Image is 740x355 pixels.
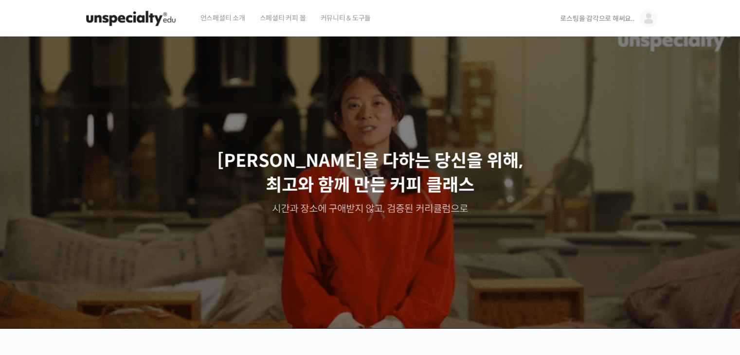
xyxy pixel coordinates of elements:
a: 대화 [64,274,126,299]
p: 시간과 장소에 구애받지 않고, 검증된 커리큘럼으로 [10,202,731,216]
span: 홈 [31,289,36,297]
a: 설정 [126,274,187,299]
span: 로스팅을 감각으로 해써요.. [560,14,634,23]
p: [PERSON_NAME]을 다하는 당신을 위해, 최고와 함께 만든 커피 클래스 [10,149,731,198]
span: 설정 [150,289,162,297]
a: 홈 [3,274,64,299]
span: 대화 [89,289,101,297]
